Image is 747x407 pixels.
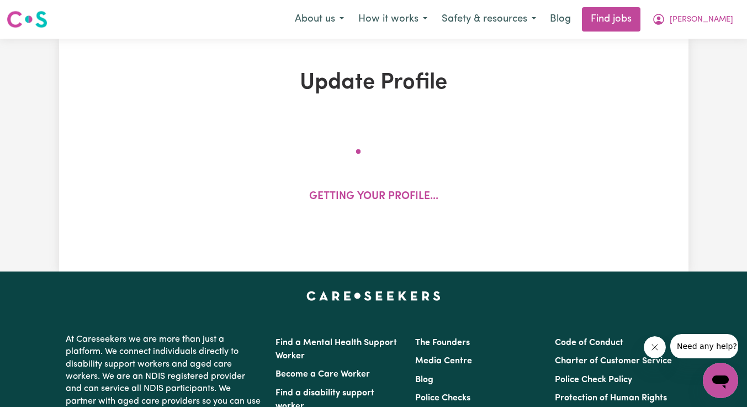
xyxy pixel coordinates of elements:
[306,291,441,300] a: Careseekers home page
[309,189,438,205] p: Getting your profile...
[7,9,47,29] img: Careseekers logo
[555,375,632,384] a: Police Check Policy
[415,394,470,403] a: Police Checks
[670,334,738,358] iframe: Message from company
[7,7,47,32] a: Careseekers logo
[171,70,577,96] h1: Update Profile
[415,357,472,366] a: Media Centre
[351,8,435,31] button: How it works
[415,375,433,384] a: Blog
[555,338,623,347] a: Code of Conduct
[415,338,470,347] a: The Founders
[670,14,733,26] span: [PERSON_NAME]
[582,7,640,32] a: Find jobs
[435,8,543,31] button: Safety & resources
[288,8,351,31] button: About us
[703,363,738,398] iframe: Button to launch messaging window
[543,7,578,32] a: Blog
[645,8,740,31] button: My Account
[276,370,370,379] a: Become a Care Worker
[644,336,666,358] iframe: Close message
[276,338,397,361] a: Find a Mental Health Support Worker
[555,394,667,403] a: Protection of Human Rights
[555,357,672,366] a: Charter of Customer Service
